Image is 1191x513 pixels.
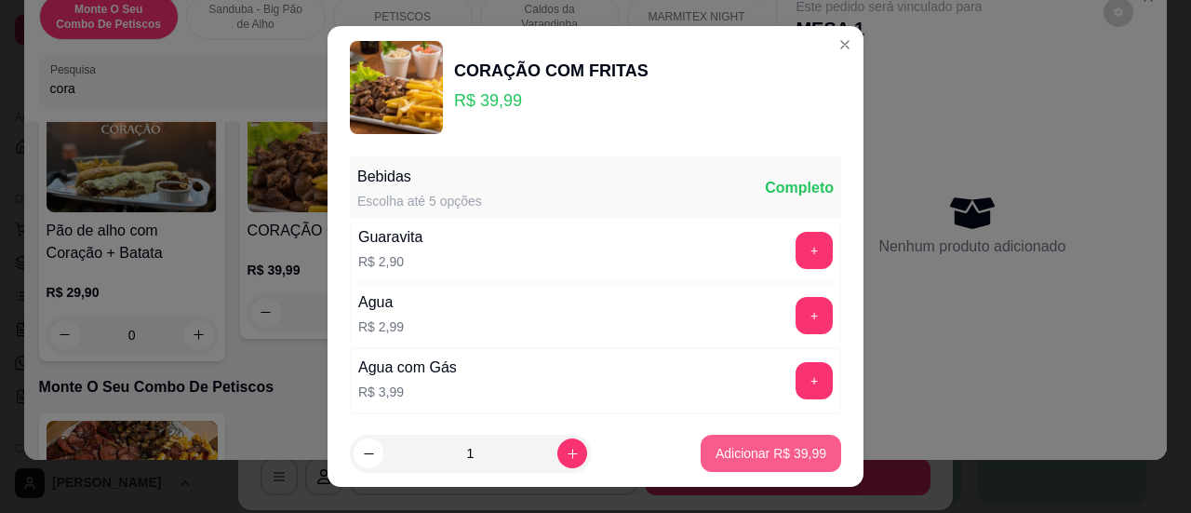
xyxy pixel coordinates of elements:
p: R$ 39,99 [454,88,649,114]
div: Agua com Gás [358,357,457,379]
p: R$ 3,99 [358,383,457,401]
button: decrease-product-quantity [354,439,383,468]
button: Adicionar R$ 39,99 [701,435,841,472]
img: product-image [350,41,443,134]
button: add [796,362,833,399]
button: add [796,232,833,269]
p: R$ 2,99 [358,317,404,336]
p: R$ 2,90 [358,252,422,271]
button: add [796,297,833,334]
button: increase-product-quantity [557,439,587,468]
button: Close [830,30,860,60]
div: Guaravita [358,226,422,249]
div: Escolha até 5 opções [357,192,482,210]
div: Bebidas [357,166,482,188]
div: Agua [358,291,404,314]
div: Completo [765,177,834,199]
div: CORAÇÃO COM FRITAS [454,58,649,84]
p: Adicionar R$ 39,99 [716,444,826,463]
